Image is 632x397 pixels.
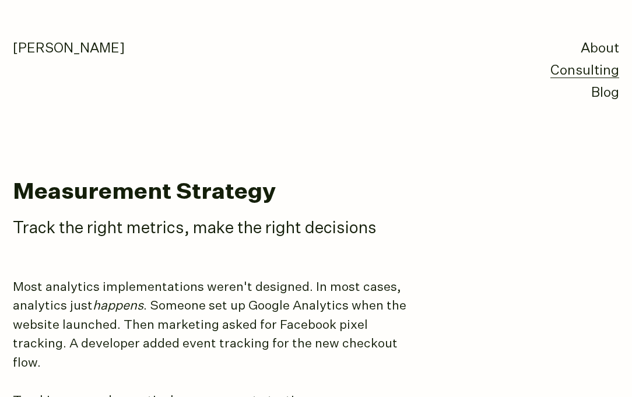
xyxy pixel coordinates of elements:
[13,42,125,55] a: [PERSON_NAME]
[13,278,421,373] p: Most analytics implementations weren't designed. In most cases, analytics just . Someone set up G...
[550,64,619,78] a: Consulting
[93,300,143,312] em: happens
[591,86,619,100] a: Blog
[13,180,620,205] h1: Measurement Strategy
[550,38,619,104] nav: primary
[581,42,619,55] a: About
[13,218,596,240] p: Track the right metrics, make the right decisions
